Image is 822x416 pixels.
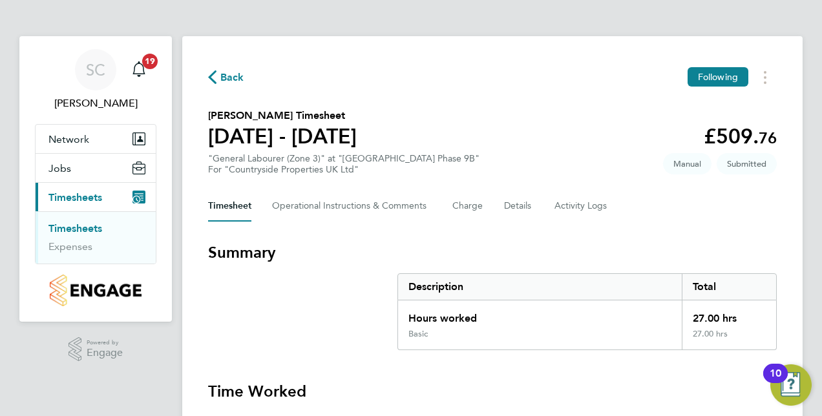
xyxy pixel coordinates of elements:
[397,273,777,350] div: Summary
[704,124,777,149] app-decimal: £509.
[68,337,123,362] a: Powered byEngage
[48,222,102,234] a: Timesheets
[208,191,251,222] button: Timesheet
[554,191,609,222] button: Activity Logs
[504,191,534,222] button: Details
[408,329,428,339] div: Basic
[50,275,141,306] img: countryside-properties-logo-retina.png
[208,164,479,175] div: For "Countryside Properties UK Ltd"
[682,274,776,300] div: Total
[35,49,156,111] a: SC[PERSON_NAME]
[48,191,102,203] span: Timesheets
[272,191,432,222] button: Operational Instructions & Comments
[688,67,748,87] button: Following
[759,129,777,147] span: 76
[48,240,92,253] a: Expenses
[86,61,105,78] span: SC
[663,153,711,174] span: This timesheet was manually created.
[208,123,357,149] h1: [DATE] - [DATE]
[682,329,776,349] div: 27.00 hrs
[87,337,123,348] span: Powered by
[126,49,152,90] a: 19
[208,108,357,123] h2: [PERSON_NAME] Timesheet
[208,242,777,263] h3: Summary
[208,381,777,402] h3: Time Worked
[35,96,156,111] span: Stephen Chapman
[398,274,682,300] div: Description
[770,373,781,390] div: 10
[36,211,156,264] div: Timesheets
[220,70,244,85] span: Back
[36,125,156,153] button: Network
[753,67,777,87] button: Timesheets Menu
[48,133,89,145] span: Network
[208,69,244,85] button: Back
[36,154,156,182] button: Jobs
[698,71,738,83] span: Following
[35,275,156,306] a: Go to home page
[48,162,71,174] span: Jobs
[398,300,682,329] div: Hours worked
[682,300,776,329] div: 27.00 hrs
[717,153,777,174] span: This timesheet is Submitted.
[770,364,812,406] button: Open Resource Center, 10 new notifications
[452,191,483,222] button: Charge
[19,36,172,322] nav: Main navigation
[208,153,479,175] div: "General Labourer (Zone 3)" at "[GEOGRAPHIC_DATA] Phase 9B"
[36,183,156,211] button: Timesheets
[87,348,123,359] span: Engage
[142,54,158,69] span: 19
